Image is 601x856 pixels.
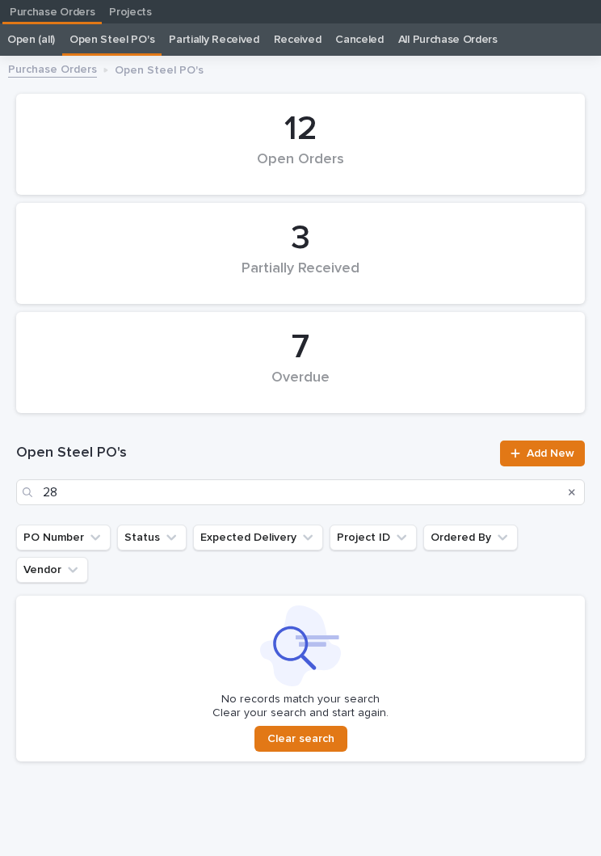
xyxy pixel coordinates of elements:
[44,327,557,368] div: 7
[44,218,557,259] div: 3
[423,525,518,550] button: Ordered By
[335,23,384,56] a: Canceled
[398,23,498,56] a: All Purchase Orders
[267,732,334,746] span: Clear search
[69,23,154,56] a: Open Steel PO's
[8,59,97,78] a: Purchase Orders
[44,109,557,150] div: 12
[44,260,557,294] div: Partially Received
[500,441,585,466] a: Add New
[16,525,111,550] button: PO Number
[44,151,557,185] div: Open Orders
[169,23,258,56] a: Partially Received
[16,557,88,583] button: Vendor
[117,525,187,550] button: Status
[44,369,557,403] div: Overdue
[254,726,347,752] button: Clear search
[274,23,322,56] a: Received
[16,479,585,505] input: Search
[7,23,55,56] a: Open (all)
[26,693,575,706] p: No records match your search
[527,448,574,459] span: Add New
[193,525,323,550] button: Expected Delivery
[16,444,490,463] h1: Open Steel PO's
[115,60,204,78] p: Open Steel PO's
[212,706,389,720] p: Clear your search and start again.
[330,525,417,550] button: Project ID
